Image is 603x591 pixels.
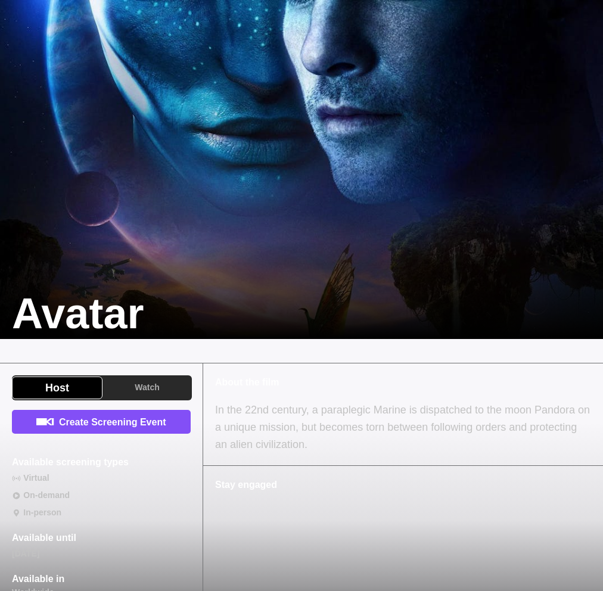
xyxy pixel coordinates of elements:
p: About the film [215,375,591,390]
a: Create Screening Event [12,410,191,434]
p: [DATE] [12,548,76,560]
p: On-demand [23,489,70,502]
p: In-person [23,506,61,519]
p: Available until [12,531,76,545]
p: Available screening types [12,455,129,469]
p: In the 22nd century, a paraplegic Marine is dispatched to the moon Pandora on a unique mission, b... [215,402,591,453]
p: Virtual [23,472,49,484]
h1: Avatar [12,288,144,339]
p: Available in [12,572,64,586]
p: Stay engaged [215,478,591,492]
